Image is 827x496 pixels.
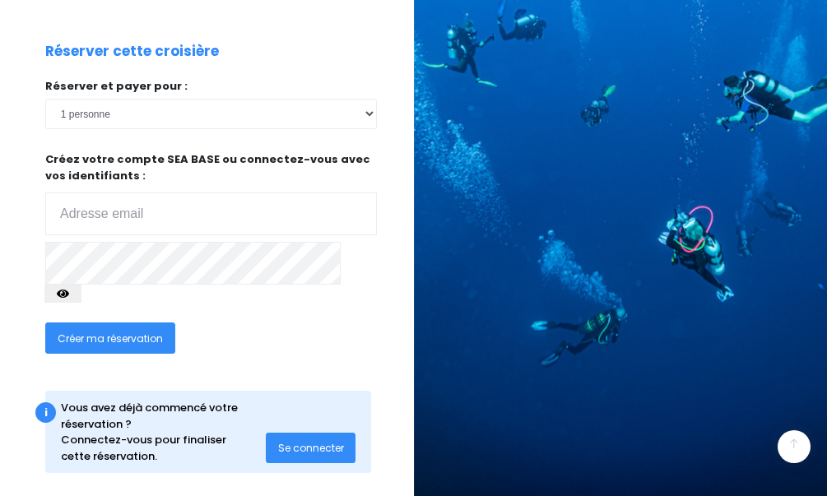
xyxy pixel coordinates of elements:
div: i [35,402,56,423]
input: Adresse email [45,192,377,235]
span: Se connecter [278,441,344,455]
p: Réserver et payer pour : [45,78,377,95]
a: Se connecter [266,440,356,454]
p: Créez votre compte SEA BASE ou connectez-vous avec vos identifiants : [45,151,377,235]
button: Se connecter [266,433,356,463]
p: Réserver cette croisière [45,41,219,63]
button: Créer ma réservation [45,322,175,353]
div: Vous avez déjà commencé votre réservation ? Connectez-vous pour finaliser cette réservation. [61,400,257,464]
span: Créer ma réservation [58,331,163,345]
